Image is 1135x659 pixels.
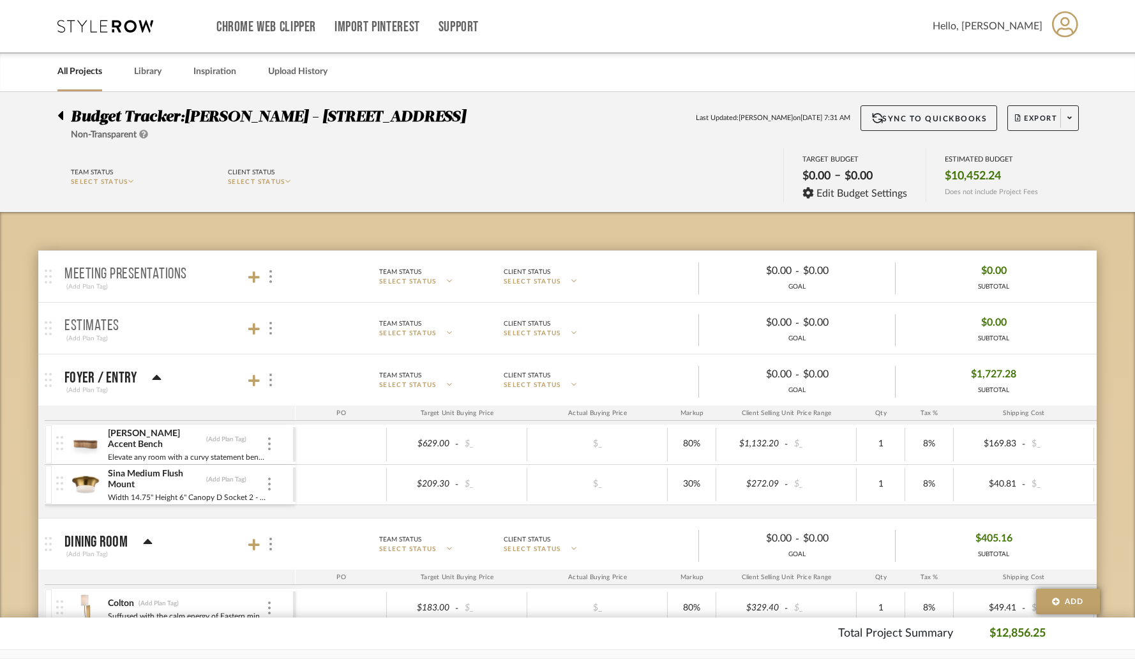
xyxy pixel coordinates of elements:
span: Non-Transparent [71,130,137,139]
div: Team Status [71,167,113,178]
div: $0.00 [710,365,795,384]
span: SELECT STATUS [379,381,437,390]
div: $_ [1028,475,1090,494]
a: All Projects [57,63,102,80]
div: $49.41 [958,599,1020,617]
div: 8% [909,599,949,617]
div: PO [296,570,387,585]
img: 3dots-v.svg [268,437,271,450]
div: $_ [1028,435,1090,453]
div: $0.00 [799,261,885,281]
button: Export [1007,105,1079,131]
span: SELECT STATUS [504,545,561,554]
div: Colton [107,598,135,610]
div: Markup [668,570,716,585]
span: $405.16 [975,529,1012,549]
div: Elevate any room with a curvy statement bench. Made from a kidney-shaped base of toasted ash vene... [107,451,266,464]
span: SELECT STATUS [379,545,437,554]
div: Markup [668,405,716,421]
img: 3dots-v.svg [268,602,271,614]
p: Total Project Summary [838,625,953,642]
div: Target Unit Buying Price [387,405,527,421]
span: Last Updated: [696,113,739,124]
div: Actual Buying Price [527,405,668,421]
div: (Add Plan Tag) [64,384,110,396]
span: [PERSON_NAME] - [STREET_ADDRESS] [184,109,465,125]
mat-expansion-panel-header: Dining Room(Add Plan Tag)Team StatusSELECT STATUSClient StatusSELECT STATUS$0.00-$0.00GOAL$405.16... [38,519,1097,570]
div: 1 [861,475,901,494]
div: $329.40 [720,599,783,617]
div: (Add Plan Tag) [64,549,110,560]
div: SUBTOTAL [971,386,1016,395]
span: Does not include Project Fees [945,188,1038,196]
span: - [453,602,461,615]
div: 1 [861,435,901,453]
div: GOAL [699,550,895,559]
div: (Add Plan Tag) [64,281,110,292]
img: vertical-grip.svg [56,436,63,450]
div: Dining Room(Add Plan Tag)Team StatusSELECT STATUSClient StatusSELECT STATUS$0.00-$0.00GOAL$405.16... [45,570,1097,642]
img: grip.svg [45,537,52,551]
div: Team Status [379,534,421,545]
div: $_ [790,435,853,453]
div: $_ [790,475,853,494]
img: 3dots-v.svg [268,478,271,490]
div: 8% [909,435,949,453]
div: $272.09 [720,475,783,494]
span: [PERSON_NAME] [739,113,793,124]
div: Width 14.75" Height 6" Canopy D Socket 2 - Medium - A19 [107,491,266,504]
span: - [1020,602,1028,615]
p: Estimates [64,319,119,334]
span: SELECT STATUS [71,179,128,185]
div: GOAL [699,386,895,395]
div: [PERSON_NAME] Accent Bench [107,428,202,451]
div: $_ [562,599,633,617]
div: $0.00 [710,313,795,333]
span: Add [1065,596,1084,607]
span: - [783,438,790,451]
div: Client Selling Unit Price Range [716,570,857,585]
div: GOAL [699,282,895,292]
mat-expansion-panel-header: Estimates(Add Plan Tag)Team StatusSELECT STATUSClient StatusSELECT STATUS$0.00-$0.00GOAL$0.00SUBT... [38,303,1097,354]
div: $169.83 [958,435,1020,453]
div: $_ [461,599,523,617]
span: - [795,315,799,331]
span: - [1020,438,1028,451]
div: Client Selling Unit Price Range [716,405,857,421]
div: (Add Plan Tag) [206,475,247,484]
div: $_ [461,475,523,494]
div: 1 [861,599,901,617]
p: Foyer / Entry [64,370,137,386]
span: $1,727.28 [971,365,1016,384]
div: $_ [562,435,633,453]
a: Inspiration [193,63,236,80]
a: Upload History [268,63,327,80]
div: (Add Plan Tag) [64,333,110,344]
span: SELECT STATUS [504,329,561,338]
div: Client Status [504,266,550,278]
img: grip.svg [45,269,52,284]
span: on [793,113,801,124]
span: $10,452.24 [945,169,1001,183]
p: Meeting Presentations [64,267,187,282]
div: Team Status [379,318,421,329]
div: $0.00 [710,529,795,549]
span: - [795,264,799,279]
div: $0.00 [710,261,795,281]
img: 3dots-v.svg [269,322,272,335]
div: $_ [790,599,853,617]
div: SUBTOTAL [978,282,1009,292]
span: SELECT STATUS [379,329,437,338]
div: Qty [857,570,905,585]
div: Client Status [504,534,550,545]
a: Chrome Web Clipper [216,22,316,33]
span: - [1020,478,1028,491]
span: - [453,438,461,451]
div: (Add Plan Tag) [206,435,247,444]
span: $0.00 [981,313,1007,333]
span: - [795,531,799,547]
div: SUBTOTAL [975,550,1012,559]
div: GOAL [699,334,895,344]
a: Import Pinterest [334,22,420,33]
div: Tax % [905,405,954,421]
